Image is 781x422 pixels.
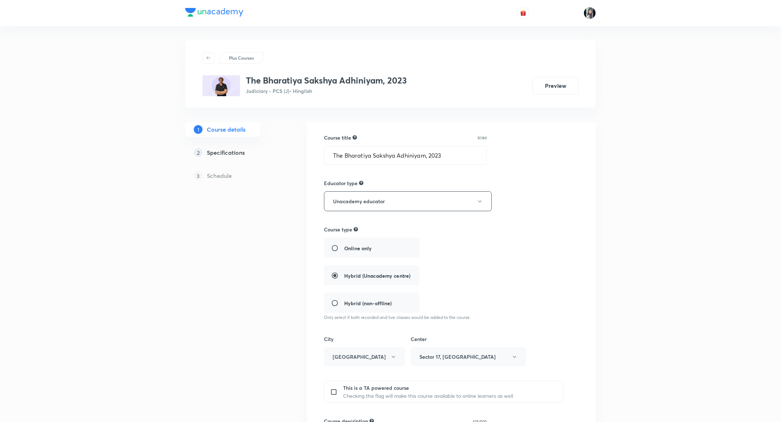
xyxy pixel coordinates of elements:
p: Checking this flag will make this course available to online learners as well [343,392,513,400]
input: A great title is short, clear and descriptive [324,146,486,165]
p: This is a TA powered course [343,384,513,392]
div: A great title is short, clear and descriptive [353,134,357,141]
a: Company Logo [185,8,243,18]
p: 3 [194,171,202,180]
img: Ragini Vishwakarma [584,7,596,19]
h3: The Bharatiya Sakshya Adhiniyam, 2023 [246,75,407,86]
p: 1 [194,125,202,134]
p: 37/80 [477,136,487,140]
div: Not allowed to edit [359,180,363,186]
button: avatar [517,7,529,19]
img: 234679C2-9311-41CF-B6B5-15D75FA57BA9_plus.png [202,75,240,96]
h6: Educator type [324,179,358,187]
p: Only select if both recorded and live classes would be added to the course [324,314,517,321]
p: 2 [194,148,202,157]
a: 2Specifications [185,145,283,160]
img: avatar [520,10,526,16]
h5: Course details [207,125,246,134]
div: A hybrid course can have a mix of online and offline classes. These courses will have restricted ... [354,226,358,233]
p: Plus Courses [229,55,254,61]
img: Company Logo [185,8,243,17]
button: Unacademy educator [324,191,492,211]
h5: Schedule [207,171,232,180]
h6: City [324,335,333,343]
h6: Course title [324,134,351,141]
button: Preview [532,77,579,94]
h6: Center [411,335,427,343]
h5: Specifications [207,148,245,157]
p: Judiciary - PCS (J) • Hinglish [246,87,407,95]
h6: Course type [324,226,352,233]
